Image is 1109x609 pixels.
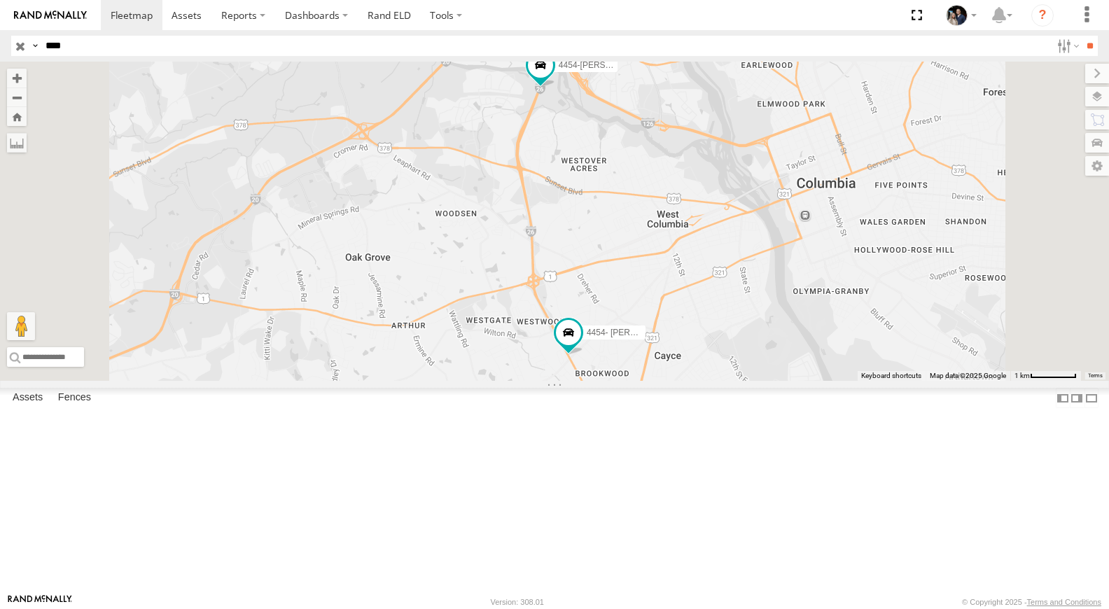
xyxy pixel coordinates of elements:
a: Terms (opens in new tab) [1088,373,1103,379]
button: Drag Pegman onto the map to open Street View [7,312,35,340]
div: Lauren Jackson [941,5,982,26]
div: Version: 308.01 [491,598,544,606]
button: Map Scale: 1 km per 63 pixels [1010,371,1081,381]
button: Zoom out [7,87,27,107]
button: Zoom Home [7,107,27,126]
label: Measure [7,133,27,153]
label: Search Filter Options [1052,36,1082,56]
a: Terms and Conditions [1027,598,1101,606]
label: Dock Summary Table to the Right [1070,388,1084,408]
label: Search Query [29,36,41,56]
button: Zoom in [7,69,27,87]
div: © Copyright 2025 - [962,598,1101,606]
span: 4454- [PERSON_NAME] Camera [587,328,712,337]
a: Visit our Website [8,595,72,609]
label: Map Settings [1085,156,1109,176]
label: Hide Summary Table [1084,388,1098,408]
label: Fences [51,388,98,408]
button: Keyboard shortcuts [861,371,921,381]
label: Dock Summary Table to the Left [1056,388,1070,408]
span: 4454-[PERSON_NAME] [559,60,649,70]
span: Map data ©2025 Google [930,372,1006,379]
i: ? [1031,4,1054,27]
label: Assets [6,388,50,408]
img: rand-logo.svg [14,10,87,20]
span: 1 km [1014,372,1030,379]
